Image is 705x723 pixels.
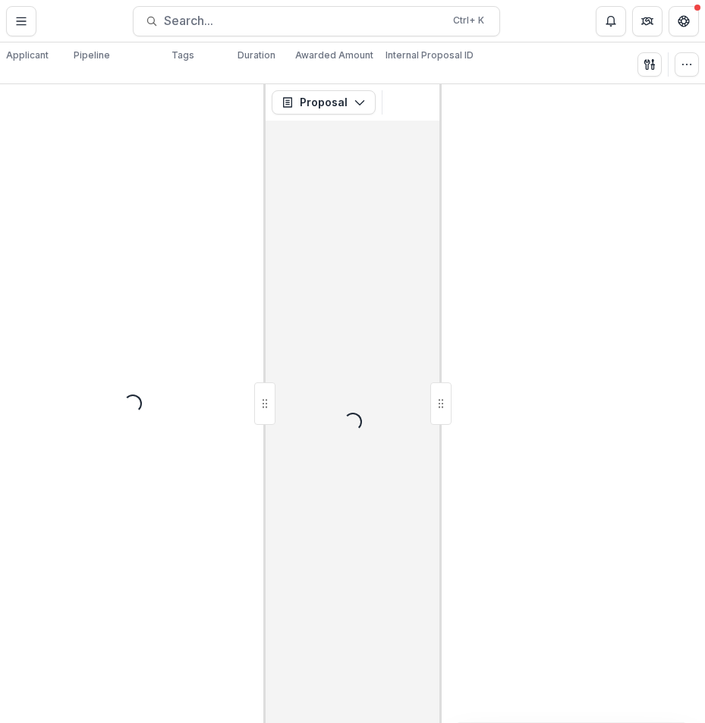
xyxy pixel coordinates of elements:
[172,49,194,62] p: Tags
[6,6,36,36] button: Toggle Menu
[295,49,373,62] p: Awarded Amount
[596,6,626,36] button: Notifications
[669,6,699,36] button: Get Help
[632,6,663,36] button: Partners
[450,12,487,29] div: Ctrl + K
[6,49,49,62] p: Applicant
[74,49,110,62] p: Pipeline
[133,6,500,36] button: Search...
[238,49,275,62] p: Duration
[164,14,444,28] span: Search...
[386,49,474,62] p: Internal Proposal ID
[272,90,376,115] button: Proposal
